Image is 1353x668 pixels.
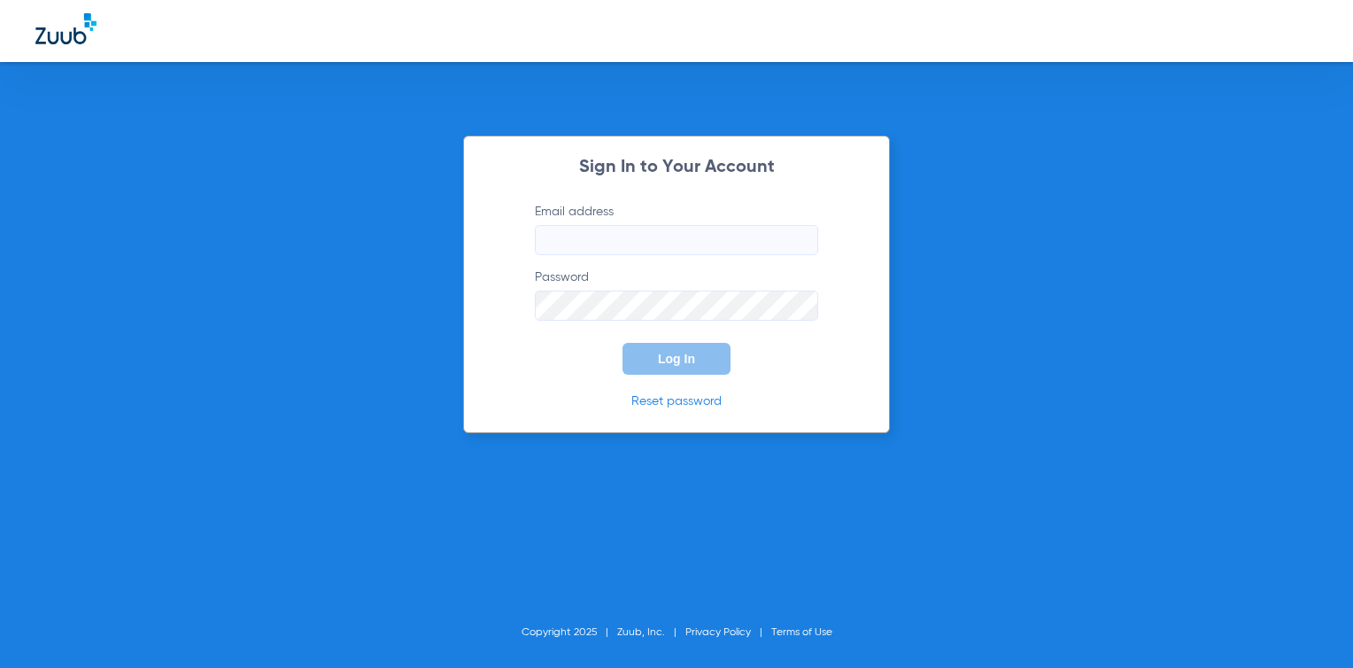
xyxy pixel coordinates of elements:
[771,627,832,638] a: Terms of Use
[658,352,695,366] span: Log In
[535,268,818,321] label: Password
[522,624,617,641] li: Copyright 2025
[631,395,722,408] a: Reset password
[508,159,845,176] h2: Sign In to Your Account
[622,343,731,375] button: Log In
[535,291,818,321] input: Password
[535,203,818,255] label: Email address
[535,225,818,255] input: Email address
[35,13,97,44] img: Zuub Logo
[617,624,685,641] li: Zuub, Inc.
[685,627,751,638] a: Privacy Policy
